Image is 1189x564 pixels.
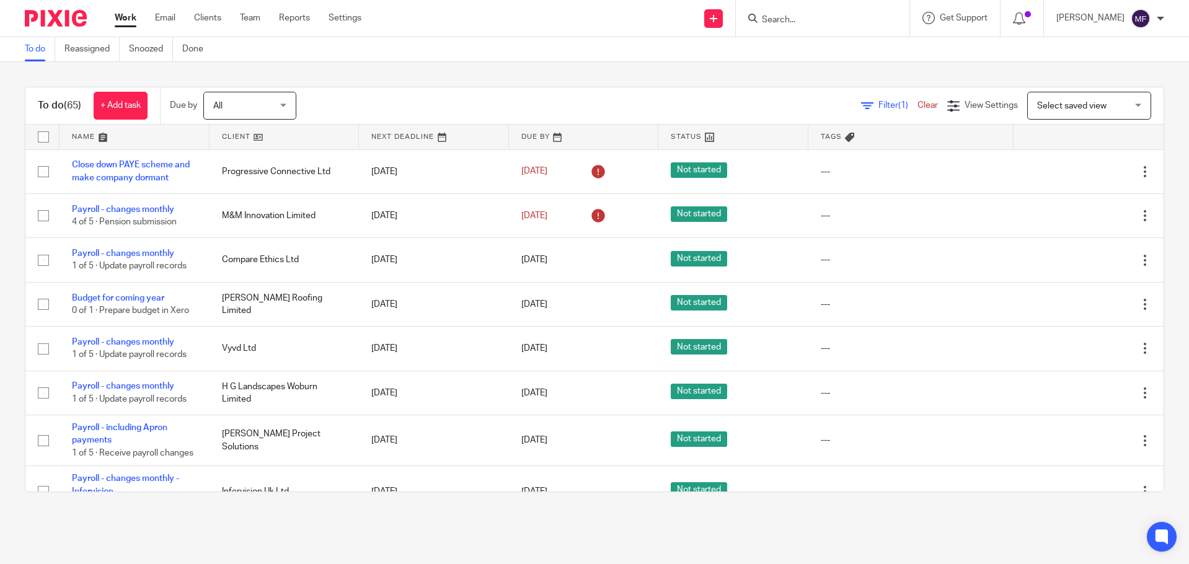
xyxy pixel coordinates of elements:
[329,12,361,24] a: Settings
[64,37,120,61] a: Reassigned
[72,449,193,457] span: 1 of 5 · Receive payroll changes
[521,211,547,220] span: [DATE]
[671,251,727,267] span: Not started
[359,238,509,282] td: [DATE]
[965,101,1018,110] span: View Settings
[821,434,1001,446] div: ---
[210,415,360,466] td: [PERSON_NAME] Project Solutions
[210,238,360,282] td: Compare Ethics Ltd
[182,37,213,61] a: Done
[210,371,360,415] td: H G Landscapes Woburn Limited
[821,209,1001,222] div: ---
[671,482,727,498] span: Not started
[521,300,547,309] span: [DATE]
[155,12,175,24] a: Email
[521,436,547,445] span: [DATE]
[821,387,1001,399] div: ---
[898,101,908,110] span: (1)
[170,99,197,112] p: Due by
[213,102,223,110] span: All
[359,193,509,237] td: [DATE]
[38,99,81,112] h1: To do
[72,395,187,403] span: 1 of 5 · Update payroll records
[821,165,1001,178] div: ---
[72,249,174,258] a: Payroll - changes monthly
[240,12,260,24] a: Team
[821,133,842,140] span: Tags
[521,167,547,176] span: [DATE]
[359,415,509,466] td: [DATE]
[821,342,1001,355] div: ---
[72,351,187,359] span: 1 of 5 · Update payroll records
[671,339,727,355] span: Not started
[359,371,509,415] td: [DATE]
[671,206,727,222] span: Not started
[72,205,174,214] a: Payroll - changes monthly
[878,101,917,110] span: Filter
[821,298,1001,311] div: ---
[72,294,164,302] a: Budget for coming year
[210,193,360,237] td: M&M Innovation Limited
[359,466,509,517] td: [DATE]
[72,382,174,390] a: Payroll - changes monthly
[210,149,360,193] td: Progressive Connective Ltd
[25,10,87,27] img: Pixie
[72,338,174,346] a: Payroll - changes monthly
[72,218,177,226] span: 4 of 5 · Pension submission
[1056,12,1125,24] p: [PERSON_NAME]
[671,431,727,447] span: Not started
[279,12,310,24] a: Reports
[72,423,167,444] a: Payroll - including Apron payments
[94,92,148,120] a: + Add task
[210,282,360,326] td: [PERSON_NAME] Roofing Limited
[1037,102,1107,110] span: Select saved view
[761,15,872,26] input: Search
[129,37,173,61] a: Snoozed
[521,389,547,397] span: [DATE]
[210,327,360,371] td: Vyvd Ltd
[194,12,221,24] a: Clients
[940,14,988,22] span: Get Support
[359,149,509,193] td: [DATE]
[72,161,190,182] a: Close down PAYE scheme and make company dormant
[917,101,938,110] a: Clear
[671,162,727,178] span: Not started
[359,282,509,326] td: [DATE]
[210,466,360,517] td: Infervision Uk Ltd
[72,306,189,315] span: 0 of 1 · Prepare budget in Xero
[1131,9,1151,29] img: svg%3E
[521,255,547,264] span: [DATE]
[72,474,179,495] a: Payroll - changes monthly - Infervision
[115,12,136,24] a: Work
[72,262,187,271] span: 1 of 5 · Update payroll records
[671,295,727,311] span: Not started
[821,485,1001,498] div: ---
[671,384,727,399] span: Not started
[359,327,509,371] td: [DATE]
[64,100,81,110] span: (65)
[821,253,1001,266] div: ---
[521,487,547,496] span: [DATE]
[25,37,55,61] a: To do
[521,344,547,353] span: [DATE]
